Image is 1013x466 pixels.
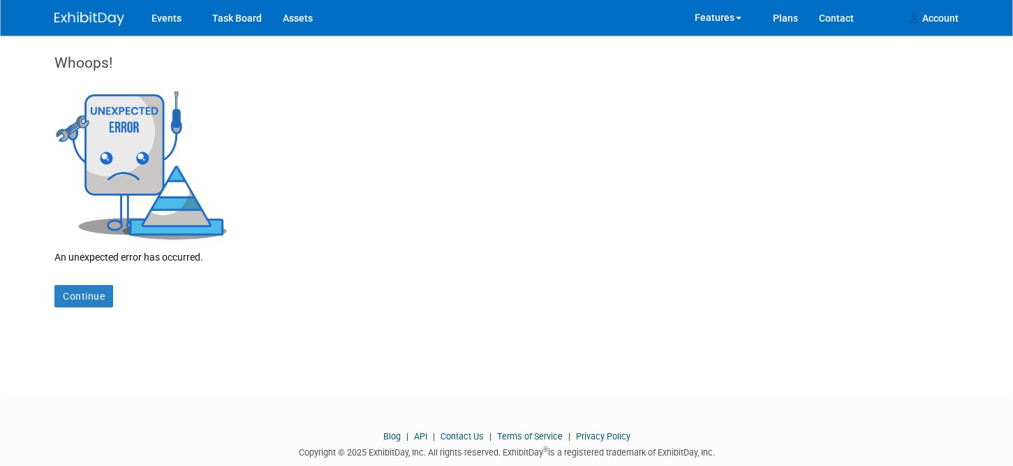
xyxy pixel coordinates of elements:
[684,1,762,36] a: Features
[54,240,959,264] div: An unexpected error has occurred.
[383,431,401,442] a: Blog
[54,285,113,307] a: Continue
[565,431,574,442] span: |
[486,431,495,442] span: |
[414,431,427,442] a: API
[576,431,630,442] a: Privacy Policy
[54,87,229,240] img: Unexpected Error
[403,431,412,442] span: |
[543,446,548,453] sup: ®
[54,12,124,26] img: ExhibitDay
[429,431,438,442] span: |
[54,52,959,87] div: Whoops!
[441,431,484,442] a: Contact Us
[497,431,563,442] a: Terms of Service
